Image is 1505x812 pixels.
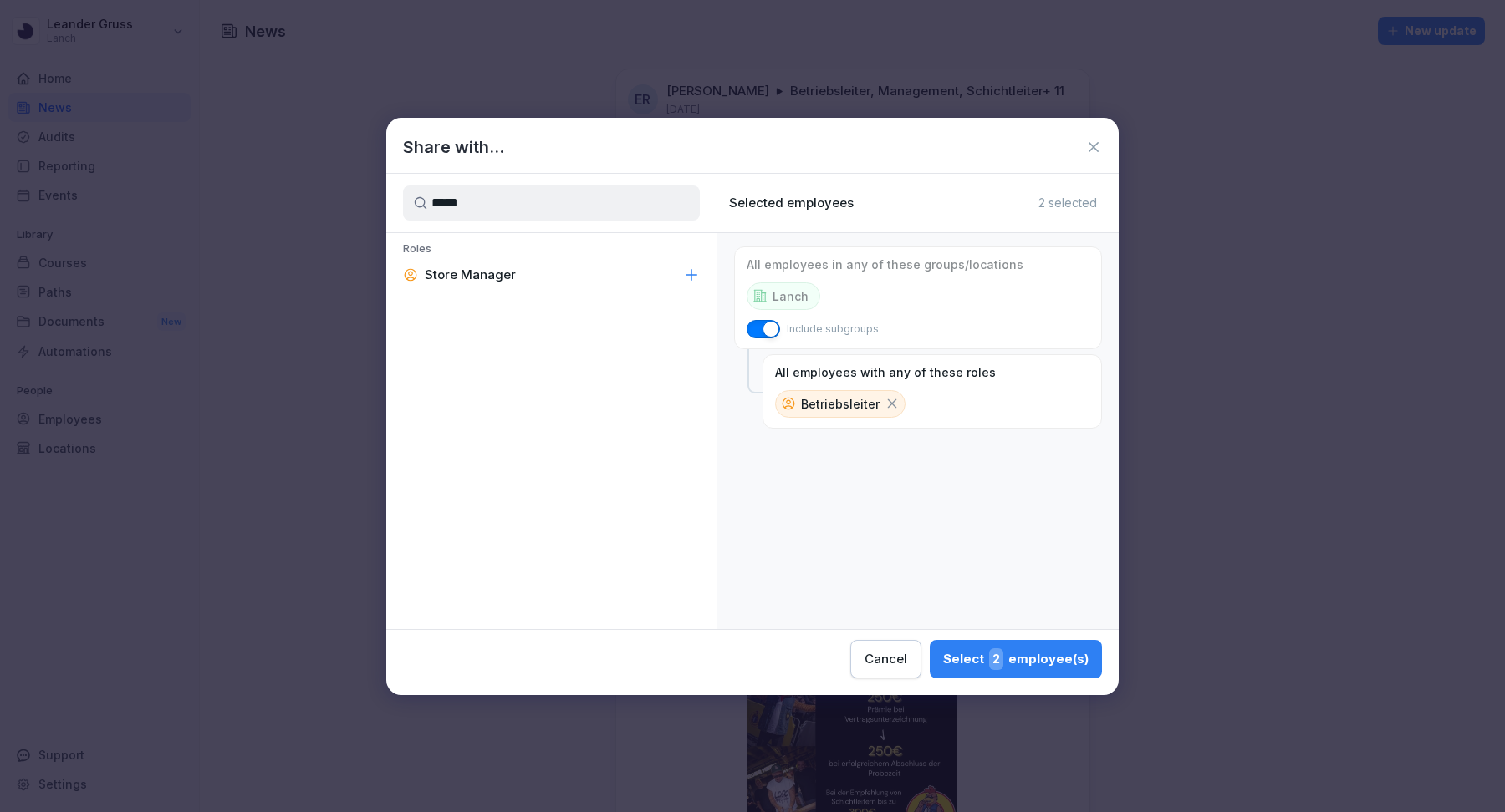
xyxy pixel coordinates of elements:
[1038,195,1097,211] p: 2 selected
[989,648,1003,670] span: 2
[386,241,717,260] p: Roles
[425,266,516,283] p: Store Manager
[865,650,907,668] div: Cancel
[729,195,854,211] p: Selected employees
[747,257,1023,272] p: All employees in any of these groups/locations
[801,395,880,413] p: Betriebsleiter
[943,648,1089,670] div: Select employee(s)
[850,640,921,678] button: Cancel
[775,365,996,380] p: All employees with any of these roles
[930,640,1102,678] button: Select2employee(s)
[403,134,504,160] h1: Share with...
[773,287,809,305] p: Lanch
[787,322,879,337] p: Include subgroups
